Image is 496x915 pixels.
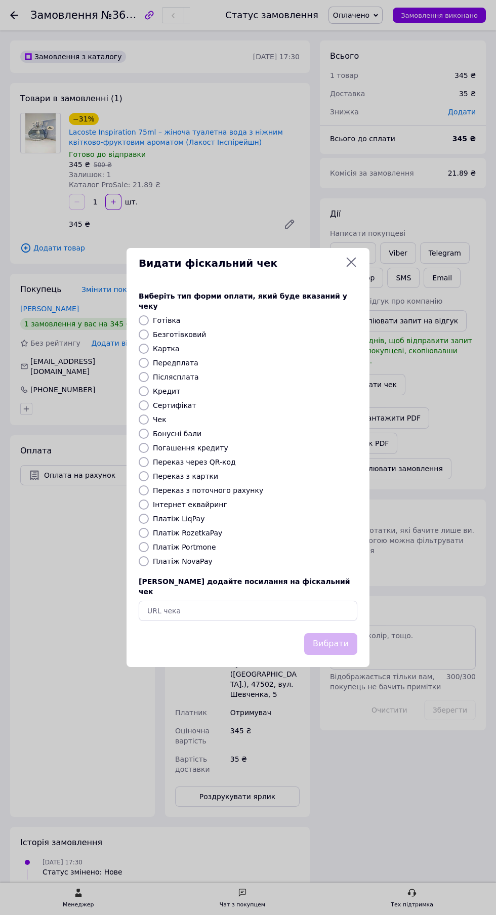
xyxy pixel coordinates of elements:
[153,345,180,353] label: Картка
[139,577,350,596] span: [PERSON_NAME] додайте посилання на фіскальний чек
[153,444,228,452] label: Погашення кредиту
[153,373,199,381] label: Післясплата
[153,401,196,409] label: Сертифікат
[153,316,180,324] label: Готівка
[153,330,206,339] label: Безготівковий
[153,557,213,565] label: Платіж NovaPay
[153,486,263,494] label: Переказ з поточного рахунку
[153,430,201,438] label: Бонусні бали
[153,387,180,395] label: Кредит
[153,515,204,523] label: Платіж LiqPay
[153,359,198,367] label: Передплата
[153,543,216,551] label: Платіж Portmone
[153,472,218,480] label: Переказ з картки
[153,458,236,466] label: Переказ через QR-код
[153,415,167,424] label: Чек
[153,501,227,509] label: Інтернет еквайринг
[139,292,347,310] span: Виберіть тип форми оплати, який буде вказаний у чеку
[139,601,357,621] input: URL чека
[139,256,341,271] span: Видати фіскальний чек
[153,529,222,537] label: Платіж RozetkaPay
